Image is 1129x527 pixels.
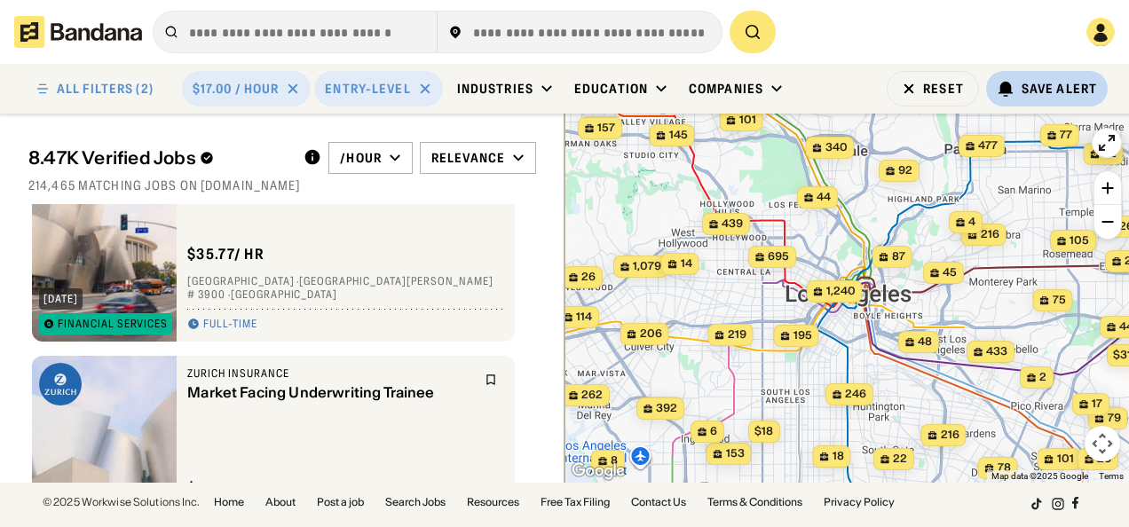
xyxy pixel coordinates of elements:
span: 392 [656,401,677,416]
div: [GEOGRAPHIC_DATA] · [GEOGRAPHIC_DATA][PERSON_NAME] # 3900 · [GEOGRAPHIC_DATA] [187,274,504,302]
span: 206 [640,326,662,342]
span: 48 [918,334,932,350]
span: 262 [581,388,603,403]
span: 105 [1070,233,1089,248]
div: /hour [340,150,382,166]
a: Terms & Conditions [707,497,802,507]
span: 78 [998,460,1011,476]
div: 214,465 matching jobs on [DOMAIN_NAME] [28,177,536,193]
div: Financial Services [58,319,168,329]
div: Reset [923,83,964,95]
div: Entry-Level [325,81,410,97]
span: 6 [710,424,717,439]
span: 101 [1057,452,1074,467]
div: 8.47K Verified Jobs [28,147,289,169]
span: 157 [597,121,615,136]
span: 340 [825,140,848,155]
span: 195 [793,328,812,343]
span: 477 [978,138,998,153]
span: 439 [722,216,743,232]
span: $18 [754,424,773,437]
span: 8 [611,453,618,468]
span: 17 [1092,397,1102,412]
div: $ 39.25 / hr [187,479,268,498]
div: Education [574,81,648,97]
a: Free Tax Filing [541,497,610,507]
div: ALL FILTERS (2) [57,83,154,95]
a: About [265,497,296,507]
span: 1,079 [633,259,661,274]
div: $ 35.77 / hr [187,245,264,263]
a: Open this area in Google Maps (opens a new window) [569,460,628,483]
span: 79 [1108,411,1121,426]
span: 433 [986,344,1007,359]
img: Zurich Insurance logo [39,363,82,405]
a: Contact Us [631,497,686,507]
div: © 2025 Workwise Solutions Inc. [43,497,200,507]
div: Zurich Insurance [187,366,474,381]
span: 75 [1053,293,1066,308]
span: 92 [898,163,912,178]
span: 153 [726,446,745,461]
span: 18 [833,449,844,464]
div: $17.00 / hour [193,81,280,97]
span: 22 [893,452,907,467]
span: 216 [981,227,999,242]
span: 246 [845,387,866,402]
div: Full-time [203,318,257,332]
span: 1,240 [826,284,856,299]
span: 14 [681,256,692,271]
a: Post a job [317,497,364,507]
a: Terms (opens in new tab) [1099,471,1124,481]
span: 45 [943,265,957,280]
span: 87 [892,249,905,264]
a: Privacy Policy [824,497,895,507]
span: 695 [768,249,789,264]
button: Map camera controls [1085,426,1120,461]
a: Search Jobs [385,497,446,507]
span: 77 [1060,128,1072,143]
div: grid [28,204,536,483]
span: 145 [669,128,688,143]
span: 219 [728,327,746,342]
a: Resources [467,497,519,507]
span: Map data ©2025 Google [991,471,1088,481]
div: Market Facing Underwriting Trainee [187,384,474,401]
div: Industries [457,81,533,97]
img: Google [569,460,628,483]
span: 44 [817,190,831,205]
div: [DATE] [43,294,78,304]
span: 216 [941,428,959,443]
span: 101 [739,113,756,128]
img: Bandana logotype [14,16,142,48]
span: 4 [968,215,975,230]
a: Home [214,497,244,507]
span: 2 [1039,370,1046,385]
span: 114 [576,310,592,325]
div: Save Alert [1022,81,1097,97]
div: Companies [689,81,763,97]
div: Relevance [431,150,505,166]
span: 26 [581,270,596,285]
